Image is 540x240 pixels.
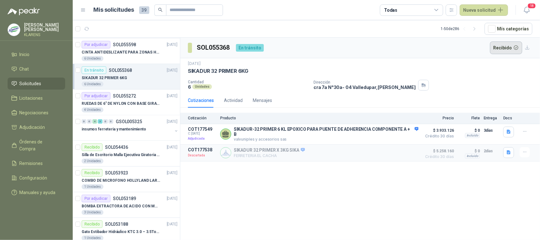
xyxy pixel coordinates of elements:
a: Manuales y ayuda [8,186,65,199]
div: Recibido [82,220,102,228]
p: SOL055368 [109,68,132,73]
div: 0 [82,119,86,124]
img: Logo peakr [8,8,40,15]
p: Docs [503,116,516,120]
img: Company Logo [8,24,20,36]
p: [DATE] [188,61,201,67]
p: Producto [220,116,419,120]
p: SOL055598 [113,42,136,47]
span: Crédito 30 días [422,134,454,138]
p: SOL053188 [105,222,128,226]
span: Inicio [20,51,30,58]
span: Adjudicación [20,124,45,131]
p: FERRETERIA EL CACHA [234,153,305,158]
div: 4 Unidades [82,107,103,112]
a: Órdenes de Compra [8,136,65,155]
span: 18 [527,3,536,9]
a: Adjudicación [8,121,65,133]
button: Mís categorías [485,23,532,35]
div: 2 Unidades [82,159,103,164]
a: Licitaciones [8,92,65,104]
span: Configuración [20,174,47,181]
p: [DATE] [167,119,177,125]
p: KLARENS [24,33,65,37]
span: C: [DATE] [188,132,216,136]
span: Chat [20,66,29,73]
p: Dirección [313,80,416,85]
p: [DATE] [167,93,177,99]
div: 0 [109,119,113,124]
span: 39 [139,6,149,14]
div: En tránsito [236,44,264,52]
p: SIKADUR 32 PRIMER X 3KG SIKA [234,148,305,153]
div: 6 Unidades [82,82,103,87]
div: 3 Unidades [82,210,103,215]
div: Mensajes [253,97,272,104]
p: Descartada [188,152,216,159]
div: Unidades [192,84,212,89]
p: [DATE] [167,42,177,48]
p: Precio [422,116,454,120]
span: Manuales y ayuda [20,189,56,196]
div: 0 [87,119,92,124]
p: Adjudicada [188,136,216,142]
img: Company Logo [220,148,231,158]
p: COT177549 [188,127,216,132]
a: Por adjudicarSOL055272[DATE] RUEDAS DE 6" DE NYLON CON BASE GIRATORIA EN ACERO INOXIDABLE4 Unidades [73,90,180,115]
a: Configuración [8,172,65,184]
p: $ 0 [458,147,480,155]
h1: Mis solicitudes [94,5,134,15]
span: search [158,8,163,12]
p: insumos ferreteria y mantenimiento [82,126,146,132]
div: 3 [98,119,102,124]
div: 1 Unidades [82,184,103,189]
div: Actividad [224,97,243,104]
p: GSOL005325 [116,119,142,124]
p: COMBO DE MICROFONO HOLLYLAND LARK M2 [82,178,160,184]
div: Por adjudicar [82,92,110,100]
p: Cotización [188,116,216,120]
a: En tránsitoSOL055368[DATE] SIKADUR 32 PRIMER 6KG6 Unidades [73,64,180,90]
div: Por adjudicar [82,195,110,202]
span: Negociaciones [20,109,49,116]
div: Recibido [82,143,102,151]
a: 0 0 4 3 0 0 GSOL005325[DATE] insumos ferreteria y mantenimiento [82,118,179,138]
a: Por adjudicarSOL053189[DATE] BOMBA EXTRACTORA DE ACIDO CON MANIVELA TRUPER 1.1/4"3 Unidades [73,192,180,218]
p: 6 [188,84,191,90]
div: Incluido [465,154,480,159]
p: [DATE] [167,144,177,150]
button: Recibido [490,41,523,54]
p: 2 días [484,147,500,155]
p: SOL054436 [105,145,128,149]
p: 3 días [484,127,500,134]
div: Incluido [465,133,480,138]
span: Órdenes de Compra [20,138,59,152]
span: Licitaciones [20,95,43,102]
p: SOL053189 [113,196,136,201]
p: Cantidad [188,80,308,84]
div: 6 Unidades [82,56,103,61]
a: Solicitudes [8,78,65,90]
p: [DATE] [167,67,177,73]
a: Negociaciones [8,107,65,119]
p: [PERSON_NAME] [PERSON_NAME] [24,23,65,32]
p: SOL053923 [105,171,128,175]
p: cra 7a N°30a- 04 Valledupar , [PERSON_NAME] [313,85,416,90]
p: [DATE] [167,196,177,202]
a: Remisiones [8,157,65,169]
p: SIKADUR 32 PRIMER 6KG [188,68,248,74]
p: Silla de Escritorio Malla Ejecutiva Giratoria Cromada con Reposabrazos Fijo Negra [82,152,160,158]
span: $ 5.258.160 [422,147,454,155]
p: $ 0 [458,127,480,134]
p: [DATE] [167,170,177,176]
p: Gato Estibador Hidráulico KTC 3.0 – 3.5Ton 1.2mt HPT [82,229,160,235]
span: Crédito 30 días [422,155,454,159]
p: SIKADUR-32 PRIMER 6 KL EPOXICO PARA PUENTE DE ADHERENCIA COMPONENTE A + B [234,127,419,137]
p: Entrega [484,116,500,120]
div: 1 - 50 de 286 [441,24,480,34]
a: RecibidoSOL054436[DATE] Silla de Escritorio Malla Ejecutiva Giratoria Cromada con Reposabrazos Fi... [73,141,180,167]
p: SOL055272 [113,94,136,98]
p: SIKADUR 32 PRIMER 6KG [82,75,127,81]
div: Cotizaciones [188,97,214,104]
p: [DATE] [167,221,177,227]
